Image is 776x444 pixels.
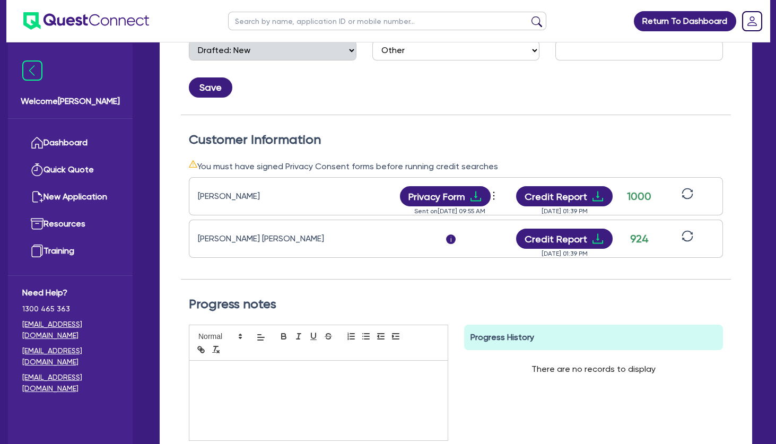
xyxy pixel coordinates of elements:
[591,190,604,203] span: download
[516,229,613,249] button: Credit Reportdownload
[189,297,723,312] h2: Progress notes
[189,160,723,173] div: You must have signed Privacy Consent forms before running credit searches
[489,188,499,204] span: more
[491,187,500,205] button: Dropdown toggle
[634,11,736,31] a: Return To Dashboard
[682,188,693,199] span: sync
[22,238,118,265] a: Training
[22,372,118,394] a: [EMAIL_ADDRESS][DOMAIN_NAME]
[591,232,604,245] span: download
[22,60,42,81] img: icon-menu-close
[678,230,696,248] button: sync
[198,232,330,245] div: [PERSON_NAME] [PERSON_NAME]
[519,350,668,388] div: There are no records to display
[516,186,613,206] button: Credit Reportdownload
[22,184,118,211] a: New Application
[22,156,118,184] a: Quick Quote
[626,188,652,204] div: 1000
[22,303,118,315] span: 1300 465 363
[678,187,696,206] button: sync
[198,190,330,203] div: [PERSON_NAME]
[22,129,118,156] a: Dashboard
[31,217,43,230] img: resources
[228,12,546,30] input: Search by name, application ID or mobile number...
[22,286,118,299] span: Need Help?
[22,319,118,341] a: [EMAIL_ADDRESS][DOMAIN_NAME]
[626,231,652,247] div: 924
[189,160,197,168] span: warning
[189,77,232,98] button: Save
[23,12,149,30] img: quest-connect-logo-blue
[31,190,43,203] img: new-application
[682,230,693,242] span: sync
[189,132,723,147] h2: Customer Information
[21,95,120,108] span: Welcome [PERSON_NAME]
[464,325,723,350] div: Progress History
[31,245,43,257] img: training
[22,211,118,238] a: Resources
[738,7,766,35] a: Dropdown toggle
[22,345,118,368] a: [EMAIL_ADDRESS][DOMAIN_NAME]
[400,186,491,206] button: Privacy Formdownload
[469,190,482,203] span: download
[446,234,456,244] span: i
[31,163,43,176] img: quick-quote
